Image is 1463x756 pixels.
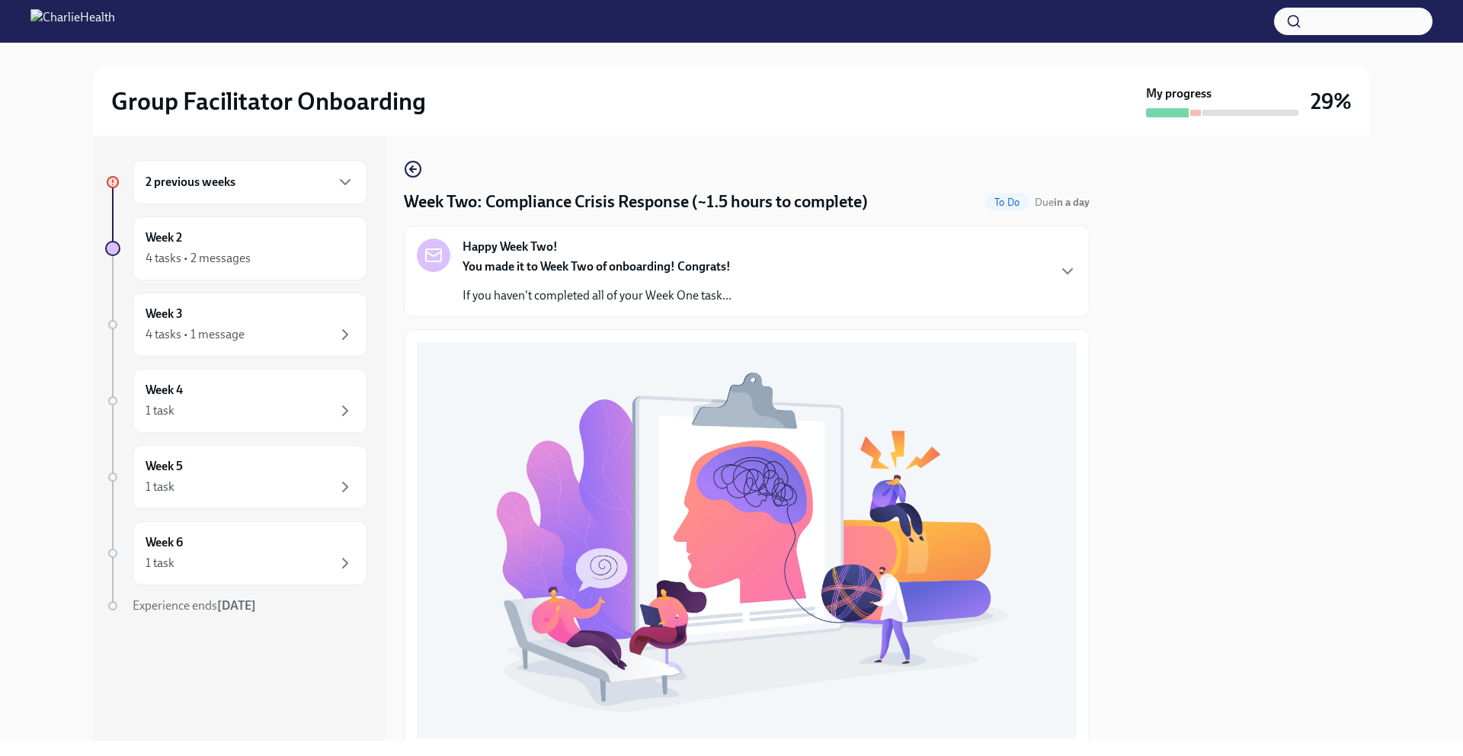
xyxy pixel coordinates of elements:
span: Due [1035,196,1090,209]
div: 2 previous weeks [133,160,367,204]
h6: Week 5 [146,458,183,475]
a: Week 51 task [105,445,367,509]
h3: 29% [1311,88,1352,115]
strong: Happy Week Two! [463,239,558,255]
strong: in a day [1054,196,1090,209]
span: To Do [985,197,1029,208]
strong: My progress [1146,85,1212,102]
h6: 2 previous weeks [146,174,235,191]
h4: Week Two: Compliance Crisis Response (~1.5 hours to complete) [404,191,868,213]
a: Week 41 task [105,369,367,433]
span: Experience ends [133,598,256,613]
a: Week 24 tasks • 2 messages [105,216,367,280]
h6: Week 2 [146,229,182,246]
h6: Week 6 [146,534,183,551]
h6: Week 3 [146,306,183,322]
p: If you haven't completed all of your Week One task... [463,287,731,304]
h2: Group Facilitator Onboarding [111,86,426,117]
strong: [DATE] [217,598,256,613]
strong: You made it to Week Two of onboarding! Congrats! [463,259,731,274]
div: 4 tasks • 1 message [146,326,245,343]
a: Week 34 tasks • 1 message [105,293,367,357]
div: 1 task [146,479,174,495]
span: September 22nd, 2025 10:00 [1035,195,1090,210]
h6: Week 4 [146,382,183,399]
a: Week 61 task [105,521,367,585]
div: 4 tasks • 2 messages [146,250,251,267]
button: Zoom image [417,342,1077,738]
div: 1 task [146,402,174,419]
div: 1 task [146,555,174,572]
img: CharlieHealth [30,9,115,34]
